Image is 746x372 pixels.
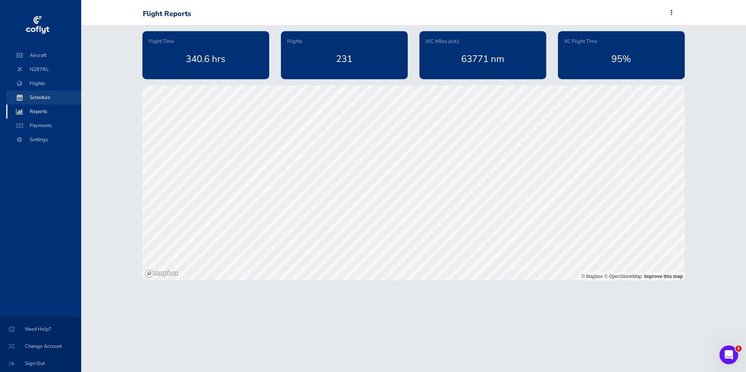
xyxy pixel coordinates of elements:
[25,14,50,37] img: coflyt logo
[14,105,73,119] span: Reports
[14,90,73,105] span: Schedule
[735,345,742,352] span: 1
[14,119,73,133] span: Payments
[287,45,401,73] div: 231
[426,45,540,73] div: 63771 nm
[426,37,459,45] span: X/C Miles (est.)
[644,274,683,279] a: Improve this map
[149,45,263,73] div: 340.6 hrs
[14,133,73,147] span: Settings
[9,356,72,370] span: Sign Out
[719,345,738,364] iframe: Intercom live chat
[14,48,73,62] span: Aircraft
[142,85,685,280] canvas: Map
[581,274,603,279] a: Mapbox
[143,10,191,18] div: Flight Reports
[604,274,642,279] a: OpenStreetMap
[145,269,178,278] a: Mapbox logo
[14,76,73,90] span: Flights
[14,62,73,76] span: N287RL
[564,45,679,73] div: 95%
[287,37,302,45] span: Flights
[564,37,597,45] span: XC Flight Time
[9,339,72,353] span: Change Account
[9,322,72,336] span: Need Help?
[149,37,174,45] span: Flight Time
